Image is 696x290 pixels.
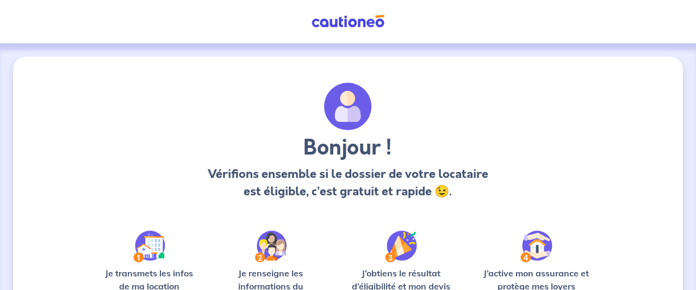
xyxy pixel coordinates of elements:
[520,231,552,262] img: /static/bfff1cf634d835d9112899e6a3df1a5d/Step-4.svg
[307,15,389,28] img: Cautioneo
[133,231,165,262] img: /static/90a569abe86eec82015bcaae536bd8e6/Step-1.svg
[324,83,372,131] img: archivate
[204,135,491,161] h3: Bonjour !
[255,231,287,262] img: /static/c0a346edaed446bb123850d2d04ad552/Step-2.svg
[204,165,491,200] p: Vérifions ensemble si le dossier de votre locataire est éligible, c’est gratuit et rapide 😉.
[385,231,417,262] img: /static/f3e743aab9439237c3e2196e4328bba9/Step-3.svg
